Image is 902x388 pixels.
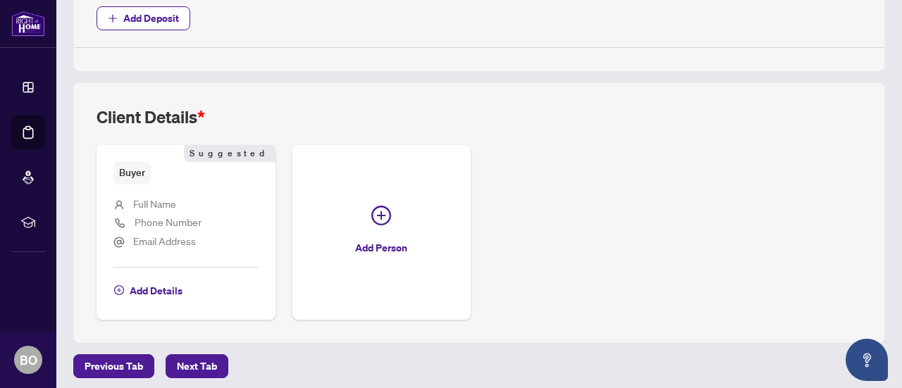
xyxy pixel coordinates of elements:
span: BO [20,350,37,370]
span: Add Person [355,237,407,259]
button: Add Details [113,279,183,303]
span: Buyer [113,162,151,184]
span: Add Details [130,280,183,302]
span: Suggested [184,145,276,162]
button: Open asap [846,339,888,381]
button: Next Tab [166,354,228,378]
button: Previous Tab [73,354,154,378]
span: Full Name [133,197,176,210]
span: Next Tab [177,355,217,377]
span: plus [108,13,118,23]
img: logo [11,11,45,37]
span: plus-circle [371,206,391,225]
h2: Client Details [97,106,205,128]
span: Add Deposit [123,7,179,30]
button: Add Deposit [97,6,190,30]
span: plus-circle [114,285,124,295]
span: Previous Tab [85,355,143,377]
span: Email Address [133,234,196,247]
button: Add Person [292,145,471,319]
span: Phone Number [135,215,202,228]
